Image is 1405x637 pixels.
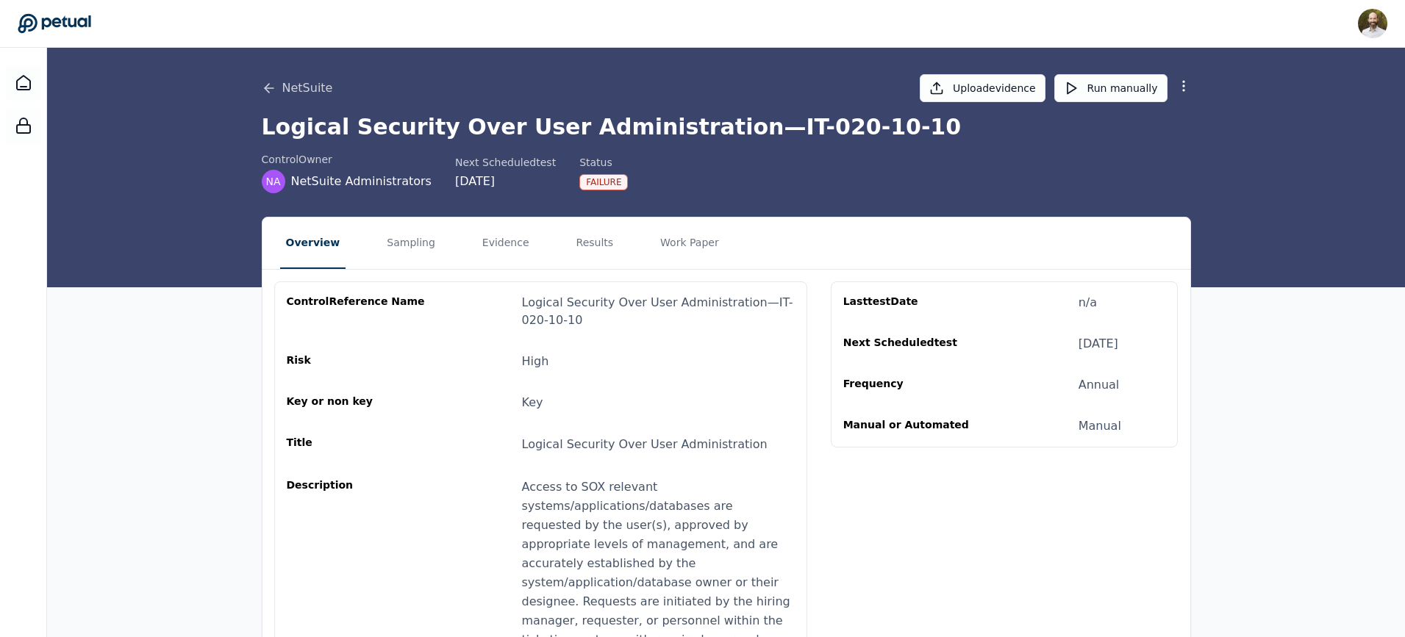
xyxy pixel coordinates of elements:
div: n/a [1079,294,1097,312]
span: NA [265,174,280,189]
button: Evidence [476,217,535,269]
div: Failure [579,174,628,190]
a: Dashboard [6,65,41,101]
div: Annual [1079,376,1120,394]
div: Key [522,394,543,411]
button: Overview [280,217,346,269]
img: David Coulombe [1358,9,1387,38]
div: Manual or Automated [843,417,984,435]
button: Uploadevidence [920,74,1045,102]
div: Frequency [843,376,984,394]
button: NetSuite [262,79,333,97]
div: control Reference Name [287,294,428,329]
div: High [522,353,549,370]
div: Manual [1079,417,1121,435]
div: Last test Date [843,294,984,312]
div: Logical Security Over User Administration — IT-020-10-10 [522,294,795,329]
a: SOC [6,108,41,143]
div: control Owner [262,152,432,167]
button: Run manually [1054,74,1168,102]
div: [DATE] [1079,335,1118,353]
div: Title [287,435,428,454]
span: Logical Security Over User Administration [522,437,768,451]
h1: Logical Security Over User Administration — IT-020-10-10 [262,114,1191,140]
button: Sampling [381,217,441,269]
span: NetSuite Administrators [291,173,432,190]
button: Results [571,217,620,269]
div: Next Scheduled test [455,155,556,170]
div: Status [579,155,628,170]
nav: Tabs [262,217,1190,269]
div: Key or non key [287,394,428,411]
div: Risk [287,353,428,370]
div: [DATE] [455,173,556,190]
div: Next Scheduled test [843,335,984,353]
button: Work Paper [654,217,725,269]
a: Go to Dashboard [18,13,91,34]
